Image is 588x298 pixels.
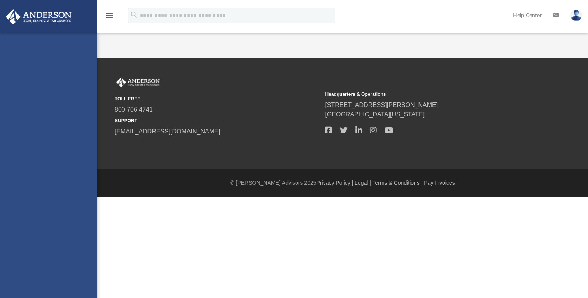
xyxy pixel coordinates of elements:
a: Privacy Policy | [317,180,353,186]
img: Anderson Advisors Platinum Portal [3,9,74,24]
i: menu [105,11,114,20]
a: 800.706.4741 [115,106,153,113]
a: [EMAIL_ADDRESS][DOMAIN_NAME] [115,128,220,135]
img: User Pic [570,10,582,21]
a: [STREET_ADDRESS][PERSON_NAME] [325,102,438,108]
img: Anderson Advisors Platinum Portal [115,77,161,87]
small: TOLL FREE [115,95,320,102]
a: Legal | [355,180,371,186]
a: Pay Invoices [424,180,455,186]
a: Terms & Conditions | [373,180,423,186]
div: © [PERSON_NAME] Advisors 2025 [97,179,588,187]
small: SUPPORT [115,117,320,124]
a: [GEOGRAPHIC_DATA][US_STATE] [325,111,425,118]
i: search [130,10,138,19]
a: menu [105,15,114,20]
small: Headquarters & Operations [325,91,530,98]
